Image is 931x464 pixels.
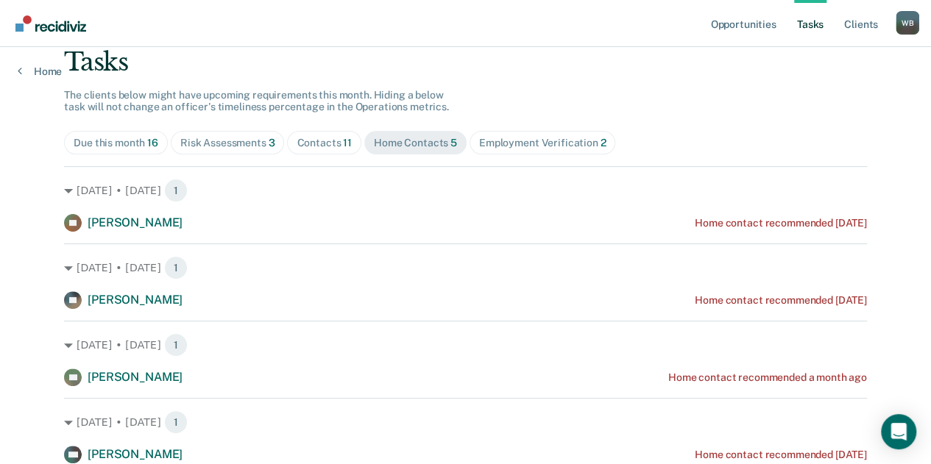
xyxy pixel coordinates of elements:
div: [DATE] • [DATE] 1 [64,179,867,202]
span: 5 [450,137,457,149]
span: The clients below might have upcoming requirements this month. Hiding a below task will not chang... [64,89,449,113]
span: [PERSON_NAME] [88,447,183,461]
div: Home contact recommended [DATE] [695,449,867,461]
span: [PERSON_NAME] [88,215,183,229]
div: W B [896,11,919,35]
div: Risk Assessments [180,137,275,149]
span: 16 [147,137,158,149]
span: 11 [343,137,352,149]
div: Home contact recommended [DATE] [695,294,867,307]
div: Home contact recommended [DATE] [695,217,867,229]
span: [PERSON_NAME] [88,293,183,307]
div: Open Intercom Messenger [881,414,916,449]
span: 1 [164,179,188,202]
div: Due this month [74,137,158,149]
div: Contacts [297,137,352,149]
span: 1 [164,256,188,279]
img: Recidiviz [15,15,86,32]
div: Tasks [64,47,867,77]
button: Profile dropdown button [896,11,919,35]
span: 1 [164,410,188,434]
div: [DATE] • [DATE] 1 [64,256,867,279]
span: 1 [164,333,188,357]
div: Home Contacts [374,137,457,149]
a: Home [18,65,62,78]
span: 3 [269,137,275,149]
div: Employment Verification [479,137,606,149]
div: [DATE] • [DATE] 1 [64,333,867,357]
div: [DATE] • [DATE] 1 [64,410,867,434]
span: [PERSON_NAME] [88,370,183,384]
span: 2 [601,137,606,149]
div: Home contact recommended a month ago [668,371,867,384]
